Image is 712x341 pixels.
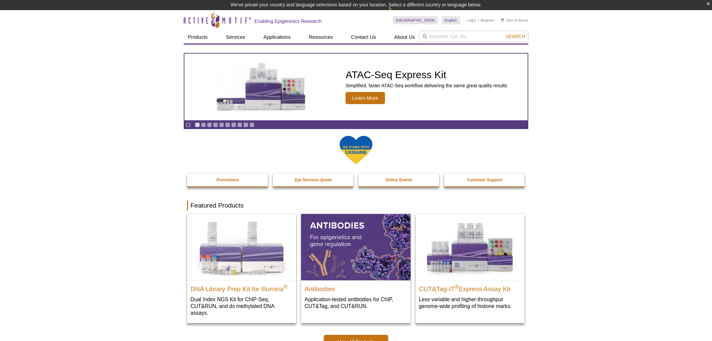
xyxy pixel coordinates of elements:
p: Application-tested antibodies for ChIP, CUT&Tag, and CUT&RUN. [305,296,407,310]
a: Go to slide 2 [201,122,206,127]
a: Resources [305,31,337,43]
h2: CUT&Tag-IT Express Assay Kit [419,282,521,292]
strong: Customer Support [467,178,502,182]
h2: DNA Library Prep Kit for Illumina [190,282,293,292]
a: Go to slide 7 [231,122,236,127]
p: Dual Index NGS Kit for ChIP-Seq, CUT&RUN, and ds methylated DNA assays. [190,296,293,316]
a: Customer Support [444,174,526,186]
a: Go to slide 10 [249,122,254,127]
a: Toggle autoplay [186,122,191,127]
img: Change Here [388,5,406,21]
a: Register [480,18,494,23]
a: All Antibodies Antibodies Application-tested antibodies for ChIP, CUT&Tag, and CUT&RUN. [301,214,410,316]
a: Go to slide 5 [219,122,224,127]
a: Online Events [358,174,440,186]
a: [GEOGRAPHIC_DATA] [393,16,438,24]
a: ATAC-Seq Express Kit ATAC-Seq Express Kit Simplified, faster ATAC-Seq workflow delivering the sam... [184,54,528,120]
span: Search [506,34,525,39]
strong: Promotions [216,178,239,182]
a: Promotions [187,174,269,186]
a: Epi-Services Quote [273,174,354,186]
p: Simplified, faster ATAC-Seq workflow delivering the same great quality results [346,83,507,89]
img: All Antibodies [301,214,410,280]
a: Go to slide 9 [243,122,248,127]
a: CUT&Tag-IT® Express Assay Kit CUT&Tag-IT®Express Assay Kit Less variable and higher-throughput ge... [416,214,525,316]
a: Applications [259,31,295,43]
p: Less variable and higher-throughput genome-wide profiling of histone marks​. [419,296,521,310]
img: Your Cart [501,18,504,22]
span: Learn More [346,92,385,104]
h2: ATAC-Seq Express Kit [346,70,507,80]
img: ATAC-Seq Express Kit [206,61,317,113]
img: CUT&Tag-IT® Express Assay Kit [416,214,525,280]
sup: ® [455,284,459,289]
li: (0 items) [501,16,528,24]
h2: Antibodies [305,282,407,292]
li: | [478,16,479,24]
img: DNA Library Prep Kit for Illumina [187,214,296,280]
a: Services [222,31,249,43]
a: English [441,16,460,24]
button: Search [504,33,527,39]
sup: ® [283,284,287,289]
input: Keyword, Cat. No. [419,31,528,42]
a: DNA Library Prep Kit for Illumina DNA Library Prep Kit for Illumina® Dual Index NGS Kit for ChIP-... [187,214,296,323]
a: Go to slide 1 [195,122,200,127]
a: Go to slide 3 [207,122,212,127]
strong: Online Events [386,178,413,182]
a: Cart [501,18,513,23]
a: Go to slide 8 [237,122,242,127]
h2: Enabling Epigenetics Research [254,18,322,24]
a: Products [184,31,212,43]
article: ATAC-Seq Express Kit [184,54,528,120]
strong: Epi-Services Quote [295,178,332,182]
a: Go to slide 6 [225,122,230,127]
a: Contact Us [347,31,380,43]
a: About Us [390,31,419,43]
a: Login [467,18,476,23]
h2: Featured Products [187,200,525,211]
a: Go to slide 4 [213,122,218,127]
img: We Stand With Ukraine [339,135,373,165]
